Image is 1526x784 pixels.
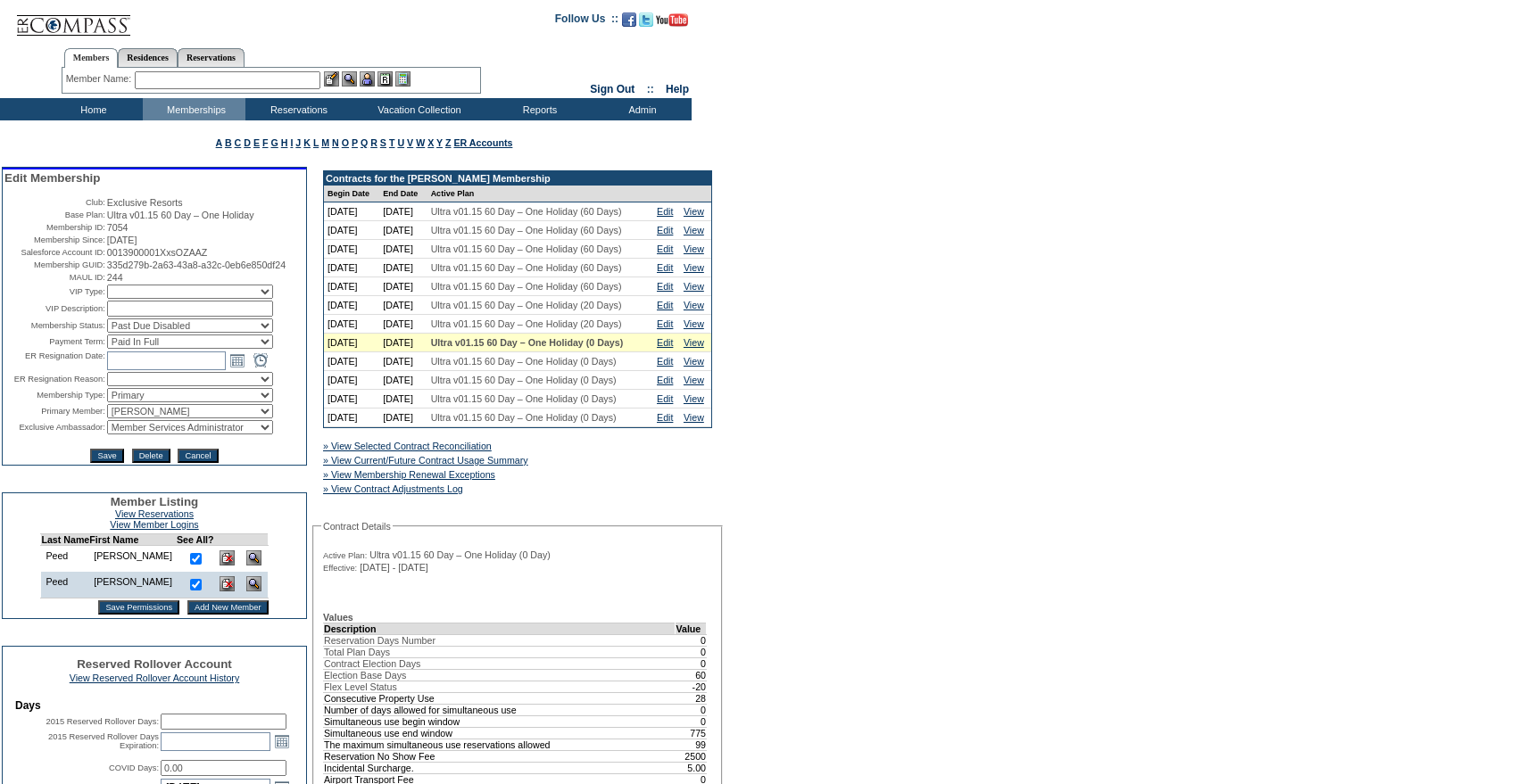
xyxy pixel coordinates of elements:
[657,393,673,404] a: Edit
[379,186,427,202] td: End Date
[107,210,254,220] span: Ultra v01.15 60 Day – One Holiday
[676,762,707,773] td: 5.00
[324,658,420,669] span: Contract Election Days
[323,455,528,466] a: » View Current/Future Contract Usage Summary
[272,731,292,751] a: Open the calendar popup.
[589,98,692,120] td: Admin
[590,83,634,95] a: Sign Out
[361,137,368,148] a: Q
[4,171,100,185] span: Edit Membership
[118,48,178,67] a: Residences
[324,171,711,186] td: Contracts for the [PERSON_NAME] Membership
[397,137,404,148] a: U
[431,225,622,235] span: Ultra v01.15 60 Day – One Holiday (60 Days)
[244,137,251,148] a: D
[323,441,492,451] a: » View Selected Contract Reconciliation
[107,222,129,233] span: 7054
[324,670,406,681] span: Election Base Days
[220,550,235,565] img: Delete
[253,137,260,148] a: E
[324,221,379,240] td: [DATE]
[178,48,245,67] a: Reservations
[107,260,286,270] span: 335d279b-2a63-43a8-a32c-0eb6e850df24
[323,563,357,574] span: Effective:
[676,704,707,715] td: 0
[656,18,688,29] a: Subscribe to our YouTube Channel
[4,272,105,283] td: MAUL ID:
[89,534,177,546] td: First Name
[324,635,435,646] span: Reservation Days Number
[323,550,367,561] span: Active Plan:
[431,375,617,385] span: Ultra v01.15 60 Day – One Holiday (0 Days)
[281,137,288,148] a: H
[431,206,622,217] span: Ultra v01.15 60 Day – One Holiday (60 Days)
[324,715,676,727] td: Simultaneous use begin window
[313,137,319,148] a: L
[321,521,393,532] legend: Contract Details
[246,576,261,591] img: View Dashboard
[380,137,386,148] a: S
[676,727,707,739] td: 775
[324,334,379,352] td: [DATE]
[251,351,270,370] a: Open the time view popup.
[324,762,676,773] td: Incidental Surcharge.
[370,137,377,148] a: R
[657,281,673,292] a: Edit
[225,137,232,148] a: B
[216,137,222,148] a: A
[407,137,413,148] a: V
[379,371,427,390] td: [DATE]
[187,600,269,615] input: Add New Member
[379,277,427,296] td: [DATE]
[639,12,653,27] img: Follow us on Twitter
[342,71,357,87] img: View
[639,18,653,29] a: Follow us on Twitter
[324,409,379,427] td: [DATE]
[4,210,105,220] td: Base Plan:
[379,221,427,240] td: [DATE]
[66,71,135,87] div: Member Name:
[348,98,486,120] td: Vacation Collection
[431,300,622,310] span: Ultra v01.15 60 Day – One Holiday (20 Days)
[324,692,676,704] td: Consecutive Property Use
[379,409,427,427] td: [DATE]
[427,186,653,202] td: Active Plan
[98,600,179,615] input: Save Permissions
[431,243,622,254] span: Ultra v01.15 60 Day – One Holiday (60 Days)
[684,262,704,273] a: View
[41,534,89,546] td: Last Name
[324,296,379,315] td: [DATE]
[220,576,235,591] img: Delete
[107,247,208,258] span: 0013900001XxsOZAAZ
[323,612,353,623] b: Values
[395,71,411,87] img: b_calculator.gif
[647,83,654,95] span: ::
[431,337,624,348] span: Ultra v01.15 60 Day – One Holiday (0 Days)
[4,222,105,233] td: Membership ID:
[622,18,636,29] a: Become our fan on Facebook
[70,673,240,683] a: View Reserved Rollover Account History
[90,449,123,463] input: Save
[379,240,427,259] td: [DATE]
[676,681,707,692] td: -20
[657,337,673,348] a: Edit
[657,206,673,217] a: Edit
[270,137,278,148] a: G
[324,739,676,750] td: The maximum simultaneous use reservations allowed
[379,315,427,334] td: [DATE]
[303,137,311,148] a: K
[684,281,704,292] a: View
[379,202,427,221] td: [DATE]
[453,137,512,148] a: ER Accounts
[324,352,379,371] td: [DATE]
[377,71,393,87] img: Reservations
[684,337,704,348] a: View
[684,375,704,385] a: View
[657,262,673,273] a: Edit
[245,98,348,120] td: Reservations
[323,483,463,494] a: » View Contract Adjustments Log
[324,623,676,634] td: Description
[431,412,617,423] span: Ultra v01.15 60 Day – One Holiday (0 Days)
[684,356,704,367] a: View
[324,202,379,221] td: [DATE]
